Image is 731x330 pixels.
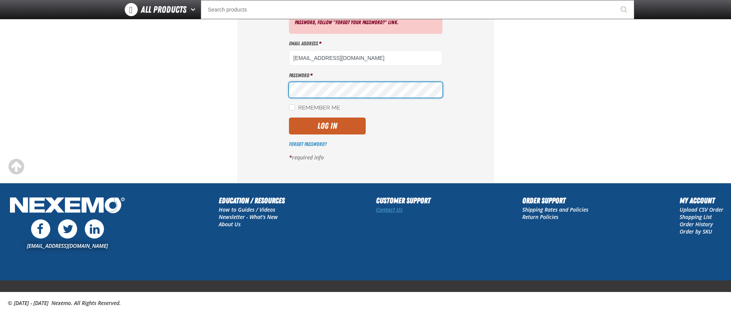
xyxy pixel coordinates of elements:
a: [EMAIL_ADDRESS][DOMAIN_NAME] [27,242,108,249]
a: Upload CSV Order [680,206,723,213]
label: Email Address [289,40,442,47]
button: Log In [289,118,366,134]
div: Scroll to the top [8,158,25,175]
label: Password [289,72,442,79]
h2: Education / Resources [219,195,285,206]
a: Shipping Rates and Policies [522,206,588,213]
h2: My Account [680,195,723,206]
a: Forgot Password? [289,141,327,147]
a: Order History [680,221,713,228]
span: All Products [141,3,186,17]
a: Order by SKU [680,228,712,235]
a: Shopping List [680,213,712,221]
a: Return Policies [522,213,558,221]
a: Newsletter - What's New [219,213,278,221]
a: About Us [219,221,241,228]
h2: Customer Support [376,195,431,206]
input: Remember Me [289,104,295,111]
a: Contact Us [376,206,403,213]
p: required info [289,154,442,161]
a: How to Guides / Videos [219,206,275,213]
h2: Order Support [522,195,588,206]
img: Nexemo Logo [8,195,127,217]
label: Remember Me [289,104,340,112]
